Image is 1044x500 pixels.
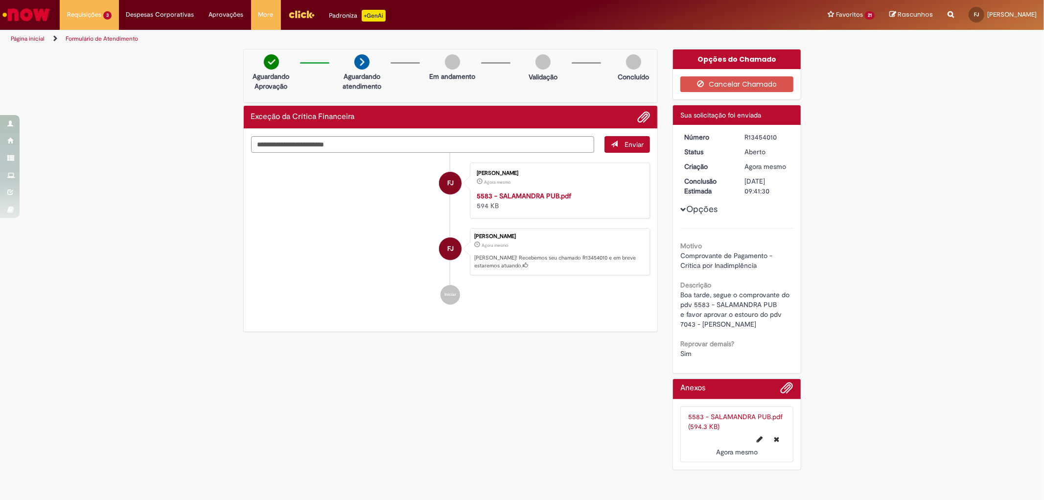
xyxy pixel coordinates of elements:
[477,191,571,200] a: 5583 - SALAMANDRA PUB.pdf
[744,147,790,157] div: Aberto
[251,153,650,314] ul: Histórico de tíquete
[103,11,112,20] span: 3
[484,179,510,185] span: Agora mesmo
[288,7,315,22] img: click_logo_yellow_360x200.png
[677,162,737,171] dt: Criação
[688,412,783,431] a: 5583 - SALAMANDRA PUB.pdf (594.3 KB)
[680,251,774,270] span: Comprovante de Pagamento - Crítica por Inadimplência
[865,11,875,20] span: 21
[625,140,644,149] span: Enviar
[474,234,645,239] div: [PERSON_NAME]
[338,71,386,91] p: Aguardando atendimento
[768,431,786,447] button: Excluir 5583 - SALAMANDRA PUB.pdf
[680,111,761,119] span: Sua solicitação foi enviada
[474,254,645,269] p: [PERSON_NAME]! Recebemos seu chamado R13454010 e em breve estaremos atuando.
[987,10,1037,19] span: [PERSON_NAME]
[477,191,640,211] div: 594 KB
[604,136,650,153] button: Enviar
[447,171,454,195] span: FJ
[618,72,649,82] p: Concluído
[482,242,508,248] time: 27/08/2025 17:41:26
[209,10,244,20] span: Aprovações
[677,132,737,142] dt: Número
[362,10,386,22] p: +GenAi
[744,162,790,171] div: 27/08/2025 17:41:26
[889,10,933,20] a: Rascunhos
[482,242,508,248] span: Agora mesmo
[67,10,101,20] span: Requisições
[251,113,355,121] h2: Exceção da Crítica Financeira Histórico de tíquete
[484,179,510,185] time: 27/08/2025 17:41:17
[258,10,274,20] span: More
[248,71,295,91] p: Aguardando Aprovação
[781,381,793,399] button: Adicionar anexos
[680,241,702,250] b: Motivo
[626,54,641,70] img: img-circle-grey.png
[477,170,640,176] div: [PERSON_NAME]
[439,172,462,194] div: Fabricio De Carvalho Jeronimo
[680,384,705,393] h2: Anexos
[836,10,863,20] span: Favoritos
[7,30,689,48] ul: Trilhas de página
[680,76,793,92] button: Cancelar Chamado
[1,5,51,24] img: ServiceNow
[354,54,370,70] img: arrow-next.png
[673,49,801,69] div: Opções do Chamado
[680,281,711,289] b: Descrição
[429,71,475,81] p: Em andamento
[744,162,786,171] time: 27/08/2025 17:41:26
[264,54,279,70] img: check-circle-green.png
[677,176,737,196] dt: Conclusão Estimada
[529,72,557,82] p: Validação
[637,111,650,123] button: Adicionar anexos
[898,10,933,19] span: Rascunhos
[680,339,734,348] b: Reprovar demais?
[744,132,790,142] div: R13454010
[439,238,462,260] div: Fabricio De Carvalho Jeronimo
[329,10,386,22] div: Padroniza
[445,54,460,70] img: img-circle-grey.png
[11,35,45,43] a: Página inicial
[680,290,791,329] span: Boa tarde, segue o comprovante do pdv 5583 - SALAMANDRA PUB e favor aprovar o estouro do pdv 7043...
[66,35,138,43] a: Formulário de Atendimento
[677,147,737,157] dt: Status
[716,448,758,456] span: Agora mesmo
[680,349,692,358] span: Sim
[251,228,650,275] li: Fabricio De Carvalho Jeronimo
[751,431,769,447] button: Editar nome de arquivo 5583 - SALAMANDRA PUB.pdf
[974,11,979,18] span: FJ
[447,237,454,261] span: FJ
[744,162,786,171] span: Agora mesmo
[535,54,551,70] img: img-circle-grey.png
[744,176,790,196] div: [DATE] 09:41:30
[716,448,758,456] time: 27/08/2025 17:41:17
[126,10,194,20] span: Despesas Corporativas
[251,136,595,153] textarea: Digite sua mensagem aqui...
